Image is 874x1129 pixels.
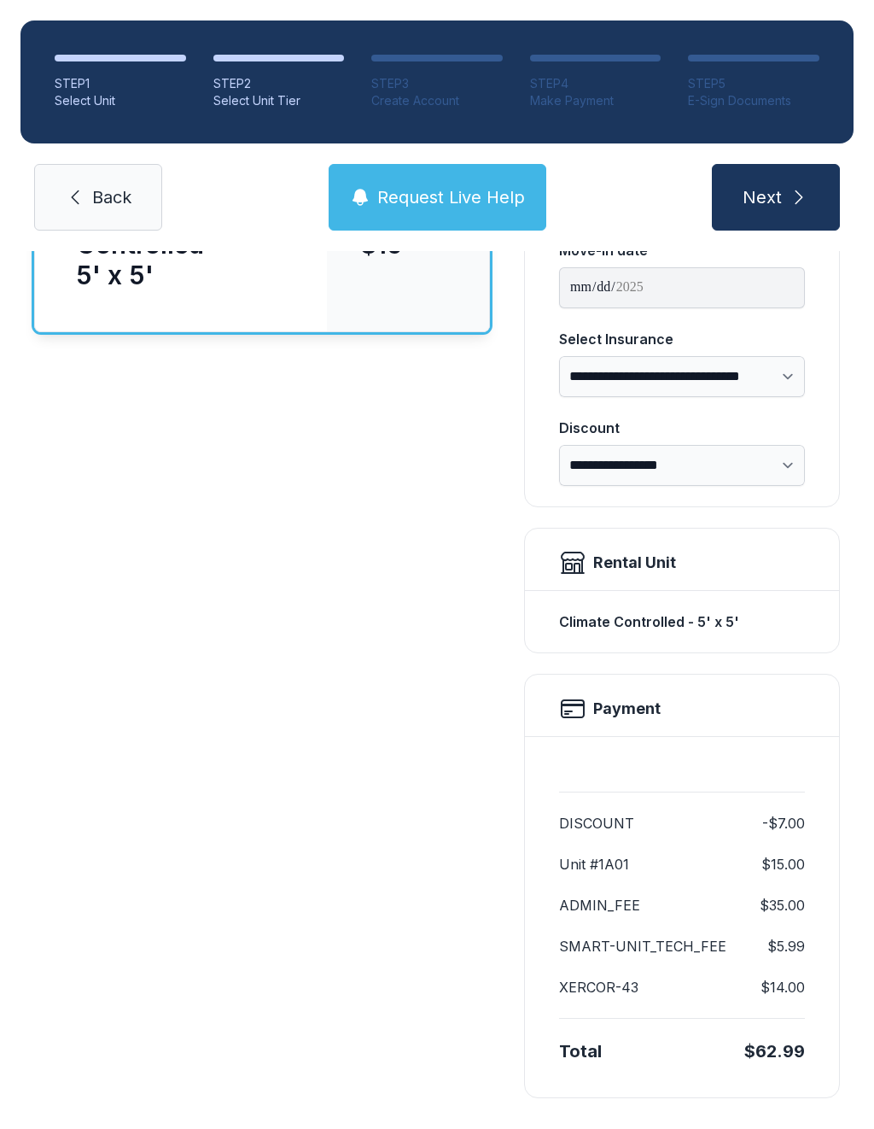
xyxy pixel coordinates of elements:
[559,936,726,956] dt: SMART-UNIT_TECH_FEE
[530,75,661,92] div: STEP 4
[762,813,805,834] dd: -$7.00
[559,854,629,875] dt: Unit #1A01
[761,854,805,875] dd: $15.00
[371,92,503,109] div: Create Account
[559,1039,602,1063] div: Total
[559,267,805,308] input: Move-in date
[760,977,805,997] dd: $14.00
[559,418,805,438] div: Discount
[559,605,805,639] div: Climate Controlled - 5' x 5'
[213,75,345,92] div: STEP 2
[55,92,186,109] div: Select Unit
[371,75,503,92] div: STEP 3
[213,92,345,109] div: Select Unit Tier
[744,1039,805,1063] div: $62.99
[55,75,186,92] div: STEP 1
[593,551,676,575] div: Rental Unit
[377,185,525,209] span: Request Live Help
[559,329,805,349] div: Select Insurance
[559,977,638,997] dt: XERCOR-43
[767,936,805,956] dd: $5.99
[559,445,805,486] select: Discount
[760,895,805,915] dd: $35.00
[688,75,819,92] div: STEP 5
[593,697,661,721] h2: Payment
[559,895,640,915] dt: ADMIN_FEE
[92,185,131,209] span: Back
[688,92,819,109] div: E-Sign Documents
[530,92,661,109] div: Make Payment
[559,813,634,834] dt: DISCOUNT
[559,356,805,397] select: Select Insurance
[743,185,782,209] span: Next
